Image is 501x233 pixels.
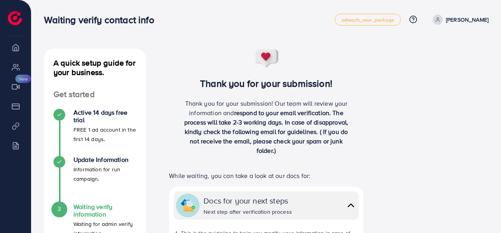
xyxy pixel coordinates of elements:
span: respond to your email verification. The process will take 2-3 working days. In case of disapprova... [184,108,348,155]
a: [PERSON_NAME] [429,15,488,25]
span: 3 [57,204,61,213]
p: FREE 1 ad account in the first 14 days. [73,125,136,144]
p: Thank you for your submission! Our team will review your information and [180,99,353,155]
img: success [253,49,279,68]
div: Docs for your next steps [204,195,292,206]
li: Update Information [44,156,146,203]
h3: Thank you for your submission! [158,78,374,89]
span: adreach_new_package [341,17,394,22]
h4: A quick setup guide for your business. [44,58,146,77]
div: Next step after verification process [204,208,292,216]
img: collapse [345,200,356,211]
p: While waiting, you can take a look at our docs for: [169,171,363,180]
h4: Active 14 days free trial [73,109,136,124]
p: Information for run campaign. [73,165,136,183]
p: [PERSON_NAME] [446,15,488,24]
li: Active 14 days free trial [44,109,146,156]
img: logo [8,11,22,25]
h4: Update Information [73,156,136,163]
h4: Waiting verify information [73,203,136,218]
h3: Waiting verify contact info [44,14,160,26]
a: adreach_new_package [335,14,401,26]
img: collapse [181,198,195,213]
h4: Get started [44,90,146,99]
